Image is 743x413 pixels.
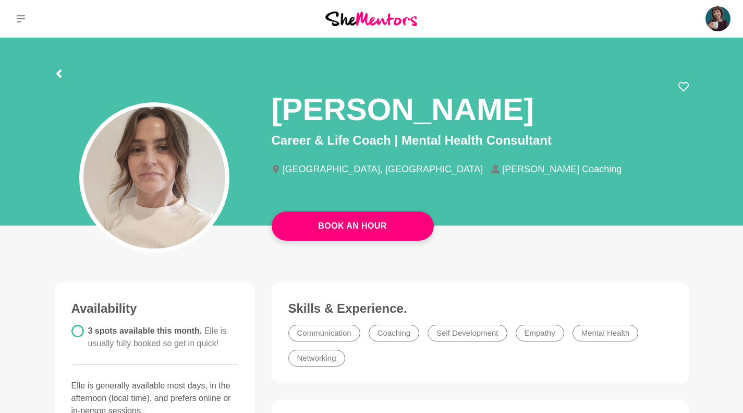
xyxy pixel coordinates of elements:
h3: Skills & Experience. [288,301,672,316]
img: Christie Flora [705,6,730,31]
img: She Mentors Logo [325,11,417,26]
li: [GEOGRAPHIC_DATA], [GEOGRAPHIC_DATA] [272,164,492,174]
p: Career & Life Coach | Mental Health Consultant [272,131,689,150]
h3: Availability [71,301,238,316]
span: 3 spots available this month. [88,326,227,348]
a: Book An Hour [272,211,434,241]
li: [PERSON_NAME] Coaching [491,164,630,174]
h1: [PERSON_NAME] [272,90,534,129]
